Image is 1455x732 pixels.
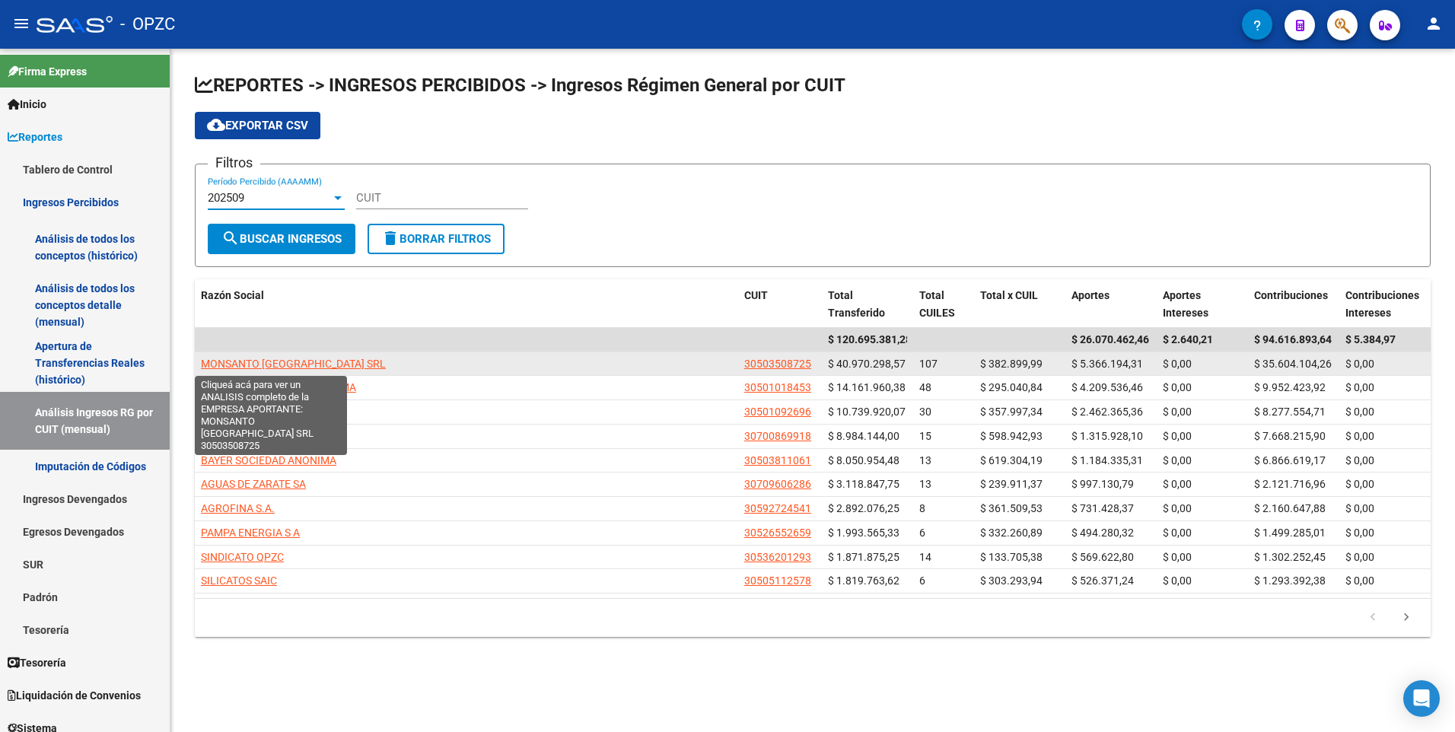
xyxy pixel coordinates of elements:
[828,502,899,514] span: $ 2.892.076,25
[1425,14,1443,33] mat-icon: person
[1345,333,1396,345] span: $ 5.384,97
[195,75,845,96] span: REPORTES -> INGRESOS PERCIBIDOS -> Ingresos Régimen General por CUIT
[1403,680,1440,717] div: Open Intercom Messenger
[1345,406,1374,418] span: $ 0,00
[828,454,899,466] span: $ 8.050.954,48
[1157,279,1248,329] datatable-header-cell: Aportes Intereses
[744,454,811,466] span: 30503811061
[221,232,342,246] span: Buscar Ingresos
[201,551,284,563] span: SINDICATO QPZC
[913,279,974,329] datatable-header-cell: Total CUILES
[980,478,1043,490] span: $ 239.911,37
[744,551,811,563] span: 30536201293
[381,229,400,247] mat-icon: delete
[744,527,811,539] span: 30526552659
[207,119,308,132] span: Exportar CSV
[919,478,931,490] span: 13
[744,502,811,514] span: 30592724541
[919,381,931,393] span: 48
[1254,289,1328,301] span: Contribuciones
[1163,478,1192,490] span: $ 0,00
[1254,574,1326,587] span: $ 1.293.392,38
[1163,289,1208,319] span: Aportes Intereses
[980,454,1043,466] span: $ 619.304,19
[919,358,938,370] span: 107
[201,454,336,466] span: BAYER SOCIEDAD ANONIMA
[8,654,66,671] span: Tesorería
[1345,551,1374,563] span: $ 0,00
[1071,289,1110,301] span: Aportes
[368,224,505,254] button: Borrar Filtros
[1345,381,1374,393] span: $ 0,00
[1071,333,1149,345] span: $ 26.070.462,46
[744,289,768,301] span: CUIT
[195,112,320,139] button: Exportar CSV
[744,381,811,393] span: 30501018453
[201,358,386,370] span: MONSANTO [GEOGRAPHIC_DATA] SRL
[980,406,1043,418] span: $ 357.997,34
[980,574,1043,587] span: $ 303.293,94
[381,232,491,246] span: Borrar Filtros
[1254,333,1332,345] span: $ 94.616.893,64
[1254,478,1326,490] span: $ 2.121.716,96
[1163,454,1192,466] span: $ 0,00
[828,478,899,490] span: $ 3.118.847,75
[1163,502,1192,514] span: $ 0,00
[828,430,899,442] span: $ 8.984.144,00
[201,478,306,490] span: AGUAS DE ZARATE SA
[828,358,906,370] span: $ 40.970.298,57
[828,381,906,393] span: $ 14.161.960,38
[744,478,811,490] span: 30709606286
[1163,333,1213,345] span: $ 2.640,21
[1071,358,1143,370] span: $ 5.366.194,31
[1345,478,1374,490] span: $ 0,00
[1248,279,1339,329] datatable-header-cell: Contribuciones
[8,687,141,704] span: Liquidación de Convenios
[1163,551,1192,563] span: $ 0,00
[1254,381,1326,393] span: $ 9.952.423,92
[828,527,899,539] span: $ 1.993.565,33
[744,574,811,587] span: 30505112578
[1071,527,1134,539] span: $ 494.280,32
[1163,527,1192,539] span: $ 0,00
[120,8,175,41] span: - OPZC
[1345,358,1374,370] span: $ 0,00
[1345,502,1374,514] span: $ 0,00
[1065,279,1157,329] datatable-header-cell: Aportes
[208,224,355,254] button: Buscar Ingresos
[822,279,913,329] datatable-header-cell: Total Transferido
[980,551,1043,563] span: $ 133.705,38
[8,63,87,80] span: Firma Express
[919,289,955,319] span: Total CUILES
[828,406,906,418] span: $ 10.739.920,07
[974,279,1065,329] datatable-header-cell: Total x CUIL
[980,381,1043,393] span: $ 295.040,84
[738,279,822,329] datatable-header-cell: CUIT
[919,454,931,466] span: 13
[1071,551,1134,563] span: $ 569.622,80
[1071,430,1143,442] span: $ 1.315.928,10
[1163,358,1192,370] span: $ 0,00
[207,116,225,134] mat-icon: cloud_download
[221,229,240,247] mat-icon: search
[828,333,912,345] span: $ 120.695.381,28
[1163,406,1192,418] span: $ 0,00
[919,406,931,418] span: 30
[1071,454,1143,466] span: $ 1.184.335,31
[744,406,811,418] span: 30501092696
[201,502,275,514] span: AGROFINA S.A.
[12,14,30,33] mat-icon: menu
[195,279,738,329] datatable-header-cell: Razón Social
[201,406,344,418] span: UNILEVER DE ARGENTINA S A
[1071,574,1134,587] span: $ 526.371,24
[1339,279,1431,329] datatable-header-cell: Contribuciones Intereses
[919,574,925,587] span: 6
[1163,574,1192,587] span: $ 0,00
[1071,381,1143,393] span: $ 4.209.536,46
[1345,289,1419,319] span: Contribuciones Intereses
[8,129,62,145] span: Reportes
[1254,406,1326,418] span: $ 8.277.554,71
[1163,430,1192,442] span: $ 0,00
[201,527,300,539] span: PAMPA ENERGIA S A
[1254,430,1326,442] span: $ 7.668.215,90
